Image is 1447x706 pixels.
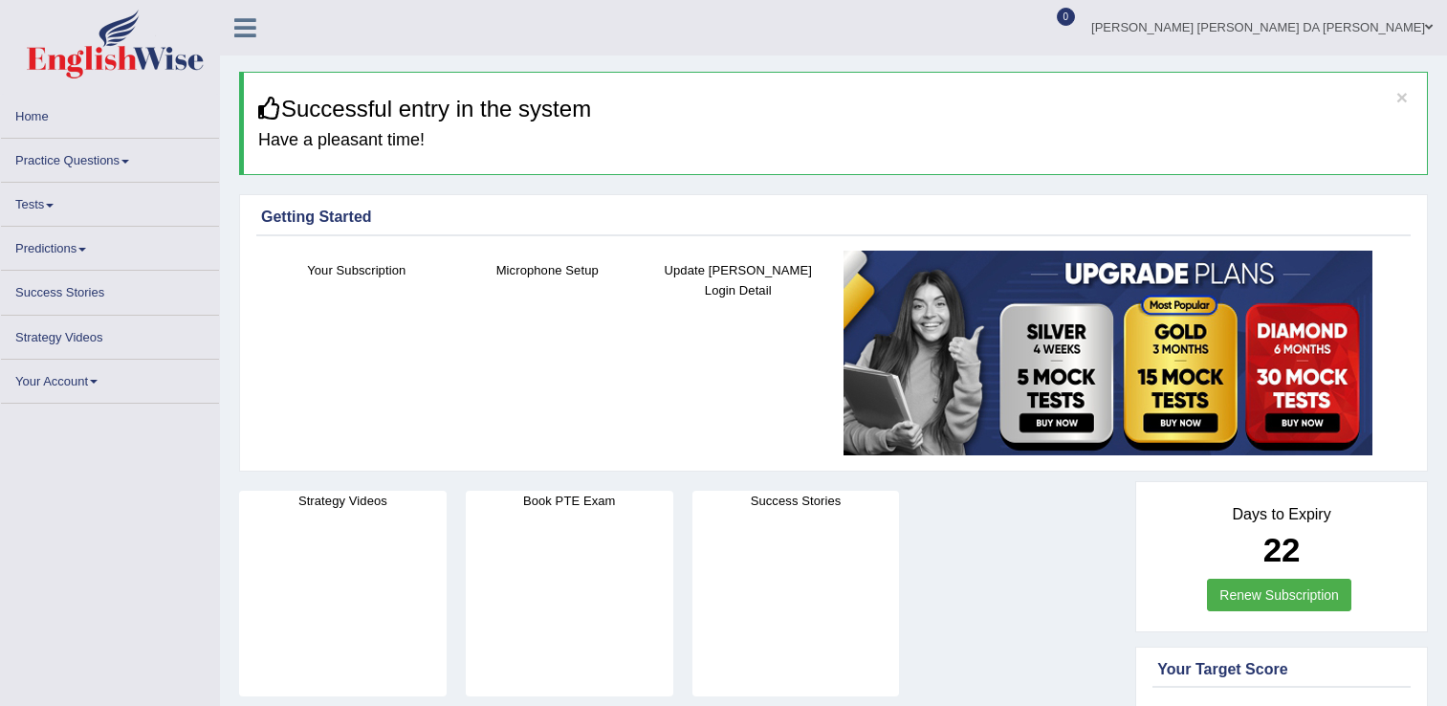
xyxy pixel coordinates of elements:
[462,260,634,280] h4: Microphone Setup
[239,491,447,511] h4: Strategy Videos
[652,260,824,300] h4: Update [PERSON_NAME] Login Detail
[258,97,1413,121] h3: Successful entry in the system
[1,271,219,308] a: Success Stories
[466,491,673,511] h4: Book PTE Exam
[1396,87,1408,107] button: ×
[1,227,219,264] a: Predictions
[261,206,1406,229] div: Getting Started
[1,183,219,220] a: Tests
[1,139,219,176] a: Practice Questions
[1157,658,1406,681] div: Your Target Score
[1,95,219,132] a: Home
[1,316,219,353] a: Strategy Videos
[258,131,1413,150] h4: Have a pleasant time!
[1263,531,1301,568] b: 22
[844,251,1372,455] img: small5.jpg
[1,360,219,397] a: Your Account
[1157,506,1406,523] h4: Days to Expiry
[1207,579,1351,611] a: Renew Subscription
[271,260,443,280] h4: Your Subscription
[1057,8,1076,26] span: 0
[692,491,900,511] h4: Success Stories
